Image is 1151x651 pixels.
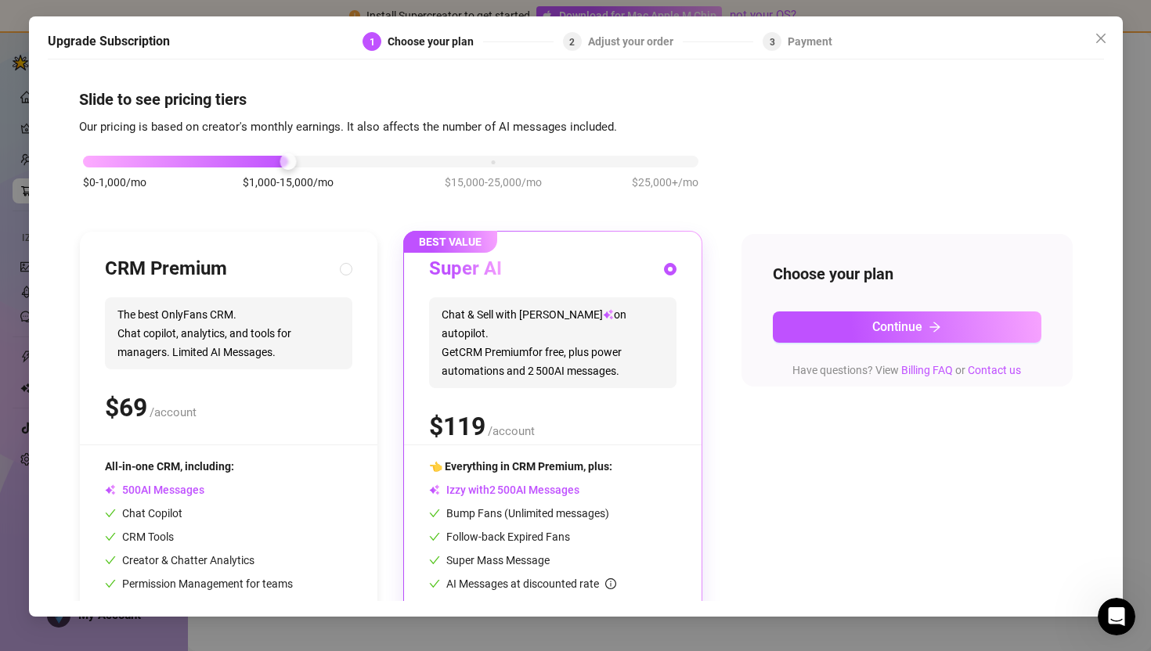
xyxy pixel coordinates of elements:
[429,412,485,441] span: $
[105,297,352,369] span: The best OnlyFans CRM. Chat copilot, analytics, and tools for managers. Limited AI Messages.
[445,174,542,191] span: $15,000-25,000/mo
[488,424,535,438] span: /account
[605,578,616,589] span: info-circle
[872,319,922,334] span: Continue
[901,364,953,376] a: Billing FAQ
[429,531,570,543] span: Follow-back Expired Fans
[105,257,227,282] h3: CRM Premium
[588,32,683,51] div: Adjust your order
[429,554,550,566] span: Super Mass Message
[429,297,677,388] span: Chat & Sell with [PERSON_NAME] on autopilot. Get CRM Premium for free, plus power automations and...
[105,577,293,590] span: Permission Management for teams
[105,601,292,613] span: Mobile App with Push Notifications
[632,174,698,191] span: $25,000+/mo
[1098,598,1135,635] iframe: Intercom live chat
[403,231,497,253] span: BEST VALUE
[773,263,1041,285] h4: Choose your plan
[105,531,116,542] span: check
[770,36,775,47] span: 3
[929,321,941,333] span: arrow-right
[1088,32,1113,45] span: Close
[105,507,182,520] span: Chat Copilot
[1088,26,1113,51] button: Close
[429,555,440,566] span: check
[446,577,616,590] span: AI Messages at discounted rate
[105,555,116,566] span: check
[105,484,204,496] span: AI Messages
[569,36,575,47] span: 2
[788,32,832,51] div: Payment
[150,405,197,419] span: /account
[388,32,483,51] div: Choose your plan
[429,460,612,473] span: 👈 Everything in CRM Premium, plus:
[773,311,1041,343] button: Continuearrow-right
[105,578,116,589] span: check
[105,508,116,519] span: check
[429,508,440,519] span: check
[105,460,234,473] span: All-in-one CRM, including:
[429,531,440,542] span: check
[48,32,170,51] h5: Upgrade Subscription
[105,393,147,423] span: $
[105,531,174,543] span: CRM Tools
[429,257,502,282] h3: Super AI
[79,88,1073,110] h4: Slide to see pricing tiers
[243,174,334,191] span: $1,000-15,000/mo
[1094,32,1106,45] span: close
[105,554,254,566] span: Creator & Chatter Analytics
[79,119,617,133] span: Our pricing is based on creator's monthly earnings. It also affects the number of AI messages inc...
[792,364,1021,376] span: Have questions? View or
[429,578,440,589] span: check
[968,364,1021,376] a: Contact us
[429,484,579,496] span: Izzy with AI Messages
[370,36,375,47] span: 1
[429,507,609,520] span: Bump Fans (Unlimited messages)
[83,174,146,191] span: $0-1,000/mo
